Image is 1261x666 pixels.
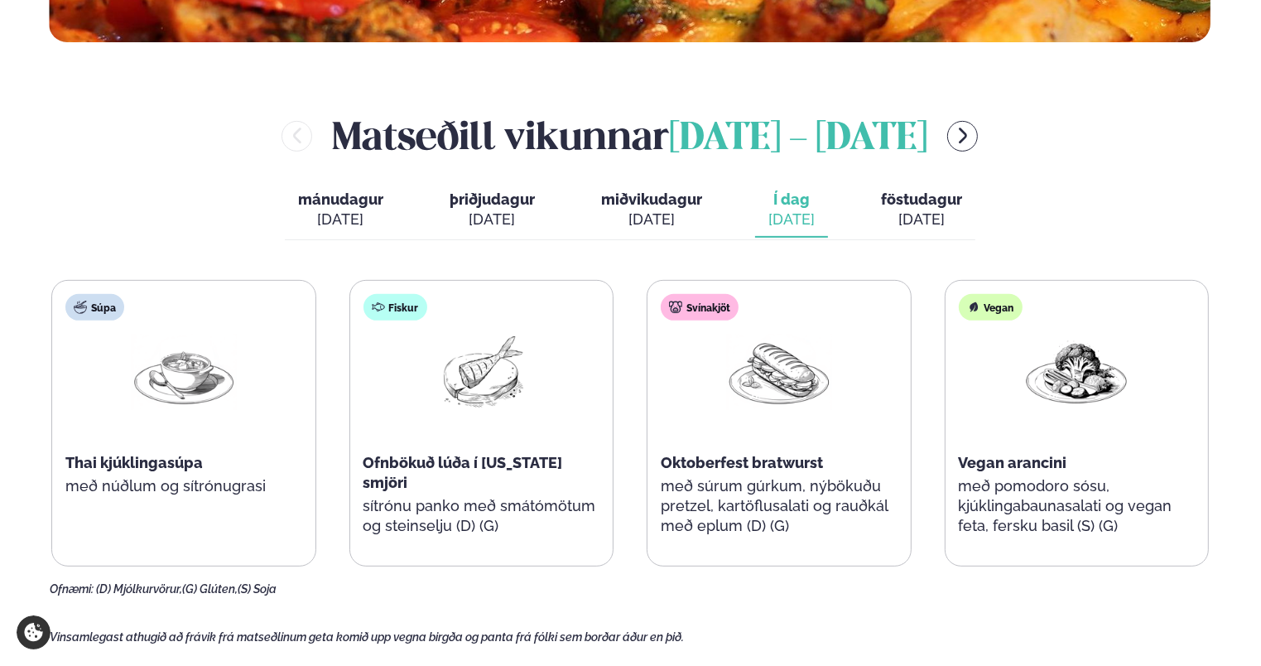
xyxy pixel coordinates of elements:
span: mánudagur [298,191,383,208]
div: Svínakjöt [661,294,739,321]
div: Vegan [959,294,1023,321]
span: Vinsamlegast athugið að frávik frá matseðlinum geta komið upp vegna birgða og panta frá fólki sem... [50,630,684,644]
span: þriðjudagur [450,191,535,208]
div: [DATE] [450,210,535,229]
img: soup.svg [74,301,87,314]
span: Thai kjúklingasúpa [65,454,203,471]
p: með pomodoro sósu, kjúklingabaunasalati og vegan feta, fersku basil (S) (G) [959,476,1196,536]
p: með súrum gúrkum, nýbökuðu pretzel, kartöflusalati og rauðkál með eplum (D) (G) [661,476,898,536]
a: Cookie settings [17,615,51,649]
span: [DATE] - [DATE] [669,121,927,157]
p: sítrónu panko með smátómötum og steinselju (D) (G) [363,496,600,536]
span: Ofnæmi: [50,582,94,596]
h2: Matseðill vikunnar [332,109,927,162]
img: Fish.png [428,334,534,410]
img: Vegan.png [1023,334,1129,411]
p: með núðlum og sítrónugrasi [65,476,302,496]
img: fish.svg [372,301,385,314]
span: Vegan arancini [959,454,1067,471]
span: (D) Mjólkurvörur, [96,582,182,596]
img: Panini.png [726,334,832,411]
span: Ofnbökuð lúða í [US_STATE] smjöri [363,454,563,491]
div: [DATE] [881,210,962,229]
button: þriðjudagur [DATE] [436,183,548,238]
button: Í dag [DATE] [755,183,828,238]
div: Fiskur [363,294,427,321]
span: (G) Glúten, [182,582,238,596]
span: Oktoberfest bratwurst [661,454,823,471]
span: Í dag [768,190,815,210]
div: Súpa [65,294,124,321]
button: föstudagur [DATE] [868,183,975,238]
div: [DATE] [601,210,702,229]
button: menu-btn-left [282,121,312,152]
button: miðvikudagur [DATE] [588,183,715,238]
img: Soup.png [131,334,237,411]
img: pork.svg [669,301,682,314]
button: mánudagur [DATE] [285,183,397,238]
div: [DATE] [298,210,383,229]
button: menu-btn-right [947,121,978,152]
span: miðvikudagur [601,191,702,208]
img: Vegan.svg [967,301,980,314]
span: föstudagur [881,191,962,208]
span: (S) Soja [238,582,277,596]
div: [DATE] [768,210,815,229]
